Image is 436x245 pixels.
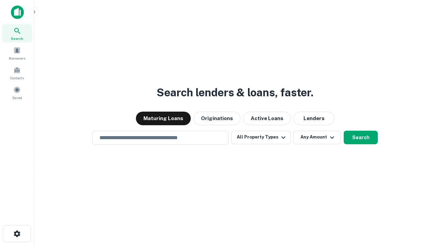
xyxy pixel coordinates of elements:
[402,191,436,223] iframe: Chat Widget
[2,44,32,62] a: Borrowers
[11,36,23,41] span: Search
[243,112,291,125] button: Active Loans
[344,131,378,144] button: Search
[157,84,313,101] h3: Search lenders & loans, faster.
[293,131,341,144] button: Any Amount
[136,112,191,125] button: Maturing Loans
[294,112,334,125] button: Lenders
[193,112,240,125] button: Originations
[2,83,32,102] a: Saved
[11,5,24,19] img: capitalize-icon.png
[12,95,22,100] span: Saved
[2,24,32,43] a: Search
[10,75,24,81] span: Contacts
[9,55,25,61] span: Borrowers
[2,64,32,82] a: Contacts
[231,131,291,144] button: All Property Types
